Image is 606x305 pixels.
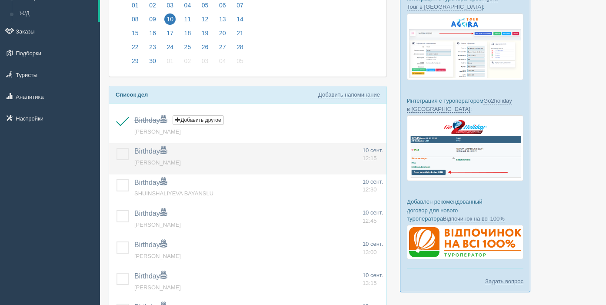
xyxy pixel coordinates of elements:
img: go2holiday-bookings-crm-for-travel-agency.png [407,115,523,181]
a: Ж/Д [16,6,98,22]
button: Добавить другое [173,115,223,125]
a: Задать вопрос [485,277,523,285]
span: 13 [217,13,228,25]
a: [PERSON_NAME] [134,159,181,166]
span: 10 сент. [363,178,383,185]
a: 25 [180,42,196,56]
a: 23 [144,42,161,56]
span: 03 [200,55,211,67]
span: 22 [130,41,141,53]
a: Birthday [134,117,167,124]
a: 13 [214,14,231,28]
a: Go2holiday в [GEOGRAPHIC_DATA] [407,97,512,113]
span: 26 [200,41,211,53]
span: 10 сент. [363,147,383,154]
a: 29 [127,56,143,70]
a: 19 [197,28,213,42]
b: Список дел [116,91,148,98]
a: 10 сент. 12:30 [363,178,383,194]
a: 06 [214,0,231,14]
span: 10 сент. [363,272,383,278]
a: 01 [162,56,178,70]
img: %D0%B4%D0%BE%D0%B3%D0%BE%D0%B2%D1%96%D1%80-%D0%B2%D1%96%D0%B4%D0%BF%D0%BE%D1%87%D0%B8%D0%BD%D0%BE... [407,225,523,260]
a: 21 [232,28,246,42]
span: 05 [234,55,246,67]
a: [PERSON_NAME] [134,284,181,291]
span: 21 [234,27,246,39]
a: 04 [214,56,231,70]
a: 07 [232,0,246,14]
span: 12:45 [363,218,377,224]
span: 09 [147,13,158,25]
span: 27 [217,41,228,53]
a: 05 [197,0,213,14]
a: Birthday [134,210,167,217]
span: 10 сент. [363,209,383,216]
a: 24 [162,42,178,56]
img: agora-tour-%D0%B7%D0%B0%D1%8F%D0%B2%D0%BA%D0%B8-%D1%81%D1%80%D0%BC-%D0%B4%D0%BB%D1%8F-%D1%82%D1%8... [407,13,523,80]
span: 13:15 [363,280,377,286]
a: Birthday [134,241,167,248]
span: 24 [164,41,176,53]
span: 12 [200,13,211,25]
span: 10 [164,13,176,25]
a: 10 сент. 12:45 [363,209,383,225]
span: 17 [164,27,176,39]
a: Birthday [134,179,167,186]
span: 13:00 [363,249,377,255]
a: 12 [197,14,213,28]
a: 30 [144,56,161,70]
a: 15 [127,28,143,42]
a: 14 [232,14,246,28]
a: Добавить напоминание [318,91,380,98]
a: 20 [214,28,231,42]
a: [PERSON_NAME] [134,128,181,135]
a: [PERSON_NAME] [134,253,181,259]
a: [PERSON_NAME] [134,221,181,228]
a: 22 [127,42,143,56]
span: 18 [182,27,193,39]
span: 30 [147,55,158,67]
span: 28 [234,41,246,53]
a: 08 [127,14,143,28]
span: 20 [217,27,228,39]
p: Интеграция с туроператором : [407,97,523,113]
span: Birthday [134,272,167,280]
span: 23 [147,41,158,53]
a: 18 [180,28,196,42]
a: SHUINSHALIYEVA BAYANSLU [134,190,213,197]
span: 16 [147,27,158,39]
span: 01 [164,55,176,67]
a: 10 сент. 13:00 [363,240,383,256]
span: 12:30 [363,186,377,193]
span: 10 сент. [363,241,383,247]
a: Відпочинок на всі 100% [443,215,505,222]
a: 04 [180,0,196,14]
a: 11 [180,14,196,28]
a: 02 [180,56,196,70]
span: 11 [182,13,193,25]
a: 10 [162,14,178,28]
span: 25 [182,41,193,53]
a: 28 [232,42,246,56]
a: 10 сент. 12:15 [363,147,383,163]
span: 29 [130,55,141,67]
a: 02 [144,0,161,14]
a: 17 [162,28,178,42]
a: 05 [232,56,246,70]
span: 15 [130,27,141,39]
a: 03 [197,56,213,70]
span: 19 [200,27,211,39]
span: 04 [217,55,228,67]
span: 08 [130,13,141,25]
a: 26 [197,42,213,56]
